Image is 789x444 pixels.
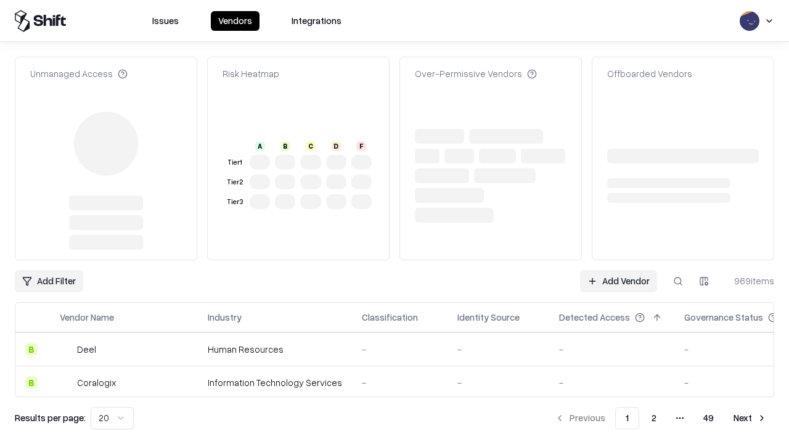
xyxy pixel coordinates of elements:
div: - [559,343,664,356]
button: Next [726,407,774,429]
div: Risk Heatmap [223,67,279,80]
button: 1 [615,407,639,429]
button: Integrations [284,11,349,31]
div: Tier 3 [225,197,245,207]
div: - [362,376,438,389]
button: Issues [145,11,186,31]
button: 2 [642,407,666,429]
div: Industry [208,311,242,324]
p: Results per page: [15,411,86,424]
img: Coralogix [60,376,72,388]
button: Vendors [211,11,260,31]
div: A [255,141,265,151]
img: Deel [60,343,72,355]
div: - [362,343,438,356]
nav: pagination [547,407,774,429]
div: Detected Access [559,311,630,324]
div: Tier 2 [225,177,245,187]
div: F [356,141,366,151]
button: Add Filter [15,270,83,292]
div: - [457,376,539,389]
div: B [25,376,38,388]
a: Add Vendor [580,270,657,292]
div: Coralogix [77,376,116,389]
div: Deel [77,343,96,356]
div: Offboarded Vendors [607,67,692,80]
div: 969 items [725,274,774,287]
div: D [331,141,341,151]
div: - [559,376,664,389]
div: Classification [362,311,418,324]
div: Human Resources [208,343,342,356]
div: B [25,343,38,355]
div: - [457,343,539,356]
div: Unmanaged Access [30,67,128,80]
div: B [280,141,290,151]
div: Vendor Name [60,311,114,324]
div: Identity Source [457,311,520,324]
div: Tier 1 [225,157,245,168]
div: Governance Status [684,311,763,324]
div: Over-Permissive Vendors [415,67,537,80]
button: 49 [693,407,724,429]
div: C [306,141,316,151]
div: Information Technology Services [208,376,342,389]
